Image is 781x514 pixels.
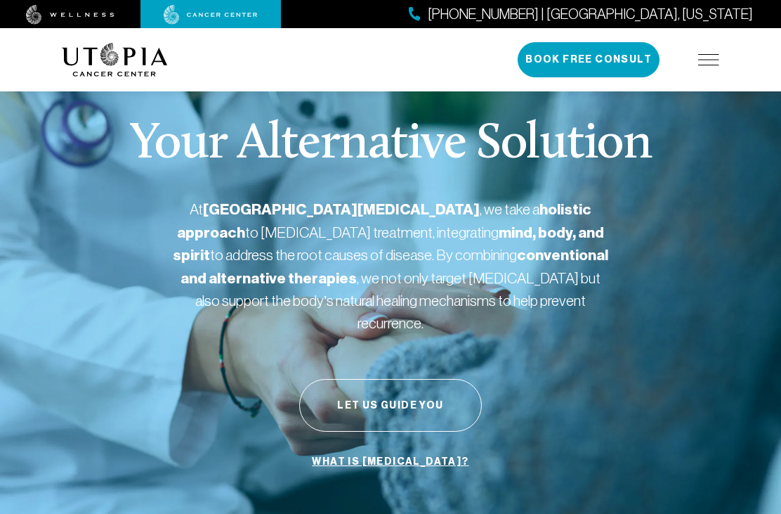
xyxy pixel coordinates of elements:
img: icon-hamburger [698,54,719,65]
img: logo [62,43,168,77]
a: What is [MEDICAL_DATA]? [308,449,472,475]
strong: conventional and alternative therapies [181,246,608,288]
p: At , we take a to [MEDICAL_DATA] treatment, integrating to address the root causes of disease. By... [173,198,608,334]
strong: [GEOGRAPHIC_DATA][MEDICAL_DATA] [203,200,480,219]
img: cancer center [164,5,258,25]
p: Your Alternative Solution [129,120,651,170]
a: [PHONE_NUMBER] | [GEOGRAPHIC_DATA], [US_STATE] [409,4,753,25]
button: Book Free Consult [518,42,659,77]
img: wellness [26,5,114,25]
button: Let Us Guide You [299,379,482,432]
span: [PHONE_NUMBER] | [GEOGRAPHIC_DATA], [US_STATE] [428,4,753,25]
strong: holistic approach [177,200,591,242]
